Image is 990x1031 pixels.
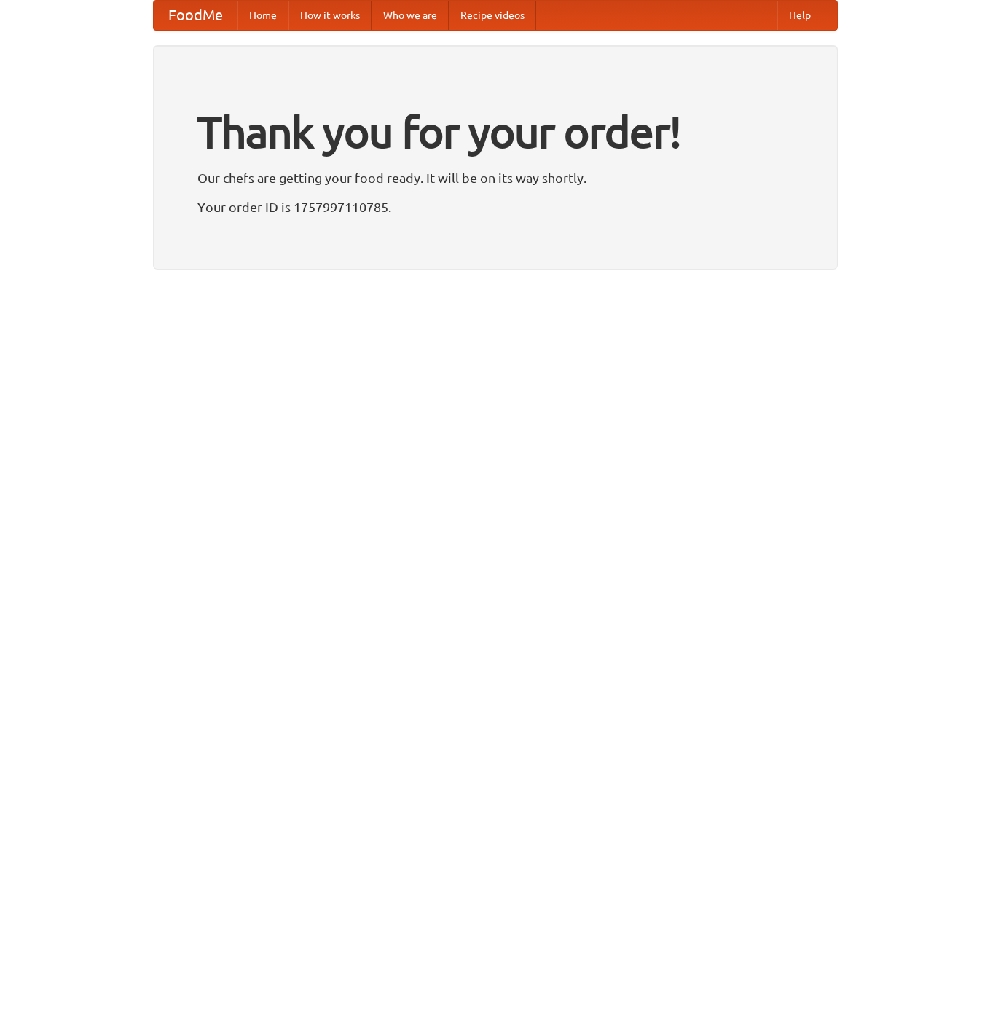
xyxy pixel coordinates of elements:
p: Our chefs are getting your food ready. It will be on its way shortly. [197,167,793,189]
a: FoodMe [154,1,237,30]
h1: Thank you for your order! [197,97,793,167]
a: Home [237,1,288,30]
a: Recipe videos [449,1,536,30]
a: How it works [288,1,372,30]
p: Your order ID is 1757997110785. [197,196,793,218]
a: Help [777,1,822,30]
a: Who we are [372,1,449,30]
